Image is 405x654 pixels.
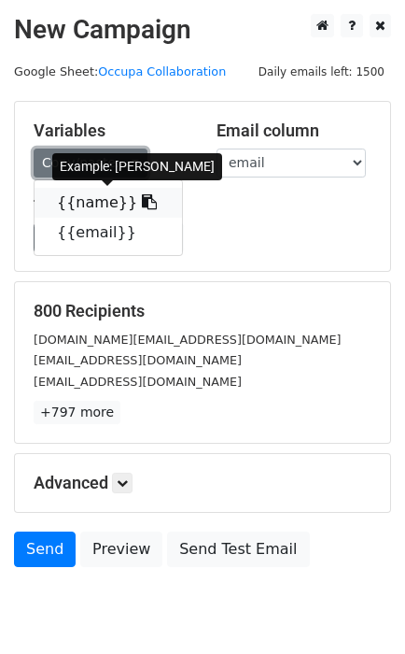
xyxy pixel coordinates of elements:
h5: Variables [34,121,189,141]
small: [DOMAIN_NAME][EMAIL_ADDRESS][DOMAIN_NAME] [34,333,341,347]
h5: 800 Recipients [34,301,371,321]
small: [EMAIL_ADDRESS][DOMAIN_NAME] [34,353,242,367]
h5: Advanced [34,473,371,493]
a: Daily emails left: 1500 [252,64,391,78]
a: {{name}} [35,188,182,218]
span: Daily emails left: 1500 [252,62,391,82]
a: Send [14,532,76,567]
small: Google Sheet: [14,64,226,78]
div: 聊天小组件 [312,564,405,654]
h5: Email column [216,121,371,141]
h2: New Campaign [14,14,391,46]
a: +797 more [34,401,120,424]
small: [EMAIL_ADDRESS][DOMAIN_NAME] [34,375,242,389]
div: Example: [PERSON_NAME] [52,153,222,180]
a: Send Test Email [167,532,309,567]
a: Preview [80,532,162,567]
a: {{email}} [35,218,182,248]
iframe: Chat Widget [312,564,405,654]
a: Copy/paste... [34,149,147,178]
a: Occupa Collaboration [98,64,226,78]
